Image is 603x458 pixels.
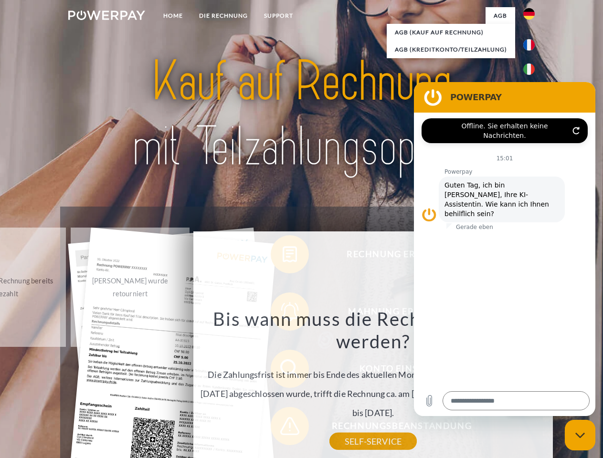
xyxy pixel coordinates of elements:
[256,7,301,24] a: SUPPORT
[565,420,595,450] iframe: Schaltfläche zum Öffnen des Messaging-Fensters; Konversation läuft
[155,7,191,24] a: Home
[387,24,515,41] a: AGB (Kauf auf Rechnung)
[199,307,548,353] h3: Bis wann muss die Rechnung bezahlt werden?
[76,274,184,300] div: [PERSON_NAME] wurde retourniert
[68,10,145,20] img: logo-powerpay-white.svg
[199,307,548,441] div: Die Zahlungsfrist ist immer bis Ende des aktuellen Monats. Wenn die Bestellung z.B. am [DATE] abg...
[191,7,256,24] a: DIE RECHNUNG
[523,39,535,51] img: fr
[486,7,515,24] a: agb
[387,41,515,58] a: AGB (Kreditkonto/Teilzahlung)
[523,63,535,75] img: it
[523,8,535,20] img: de
[91,46,512,183] img: title-powerpay_de.svg
[329,433,417,450] a: SELF-SERVICE
[414,82,595,416] iframe: Messaging-Fenster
